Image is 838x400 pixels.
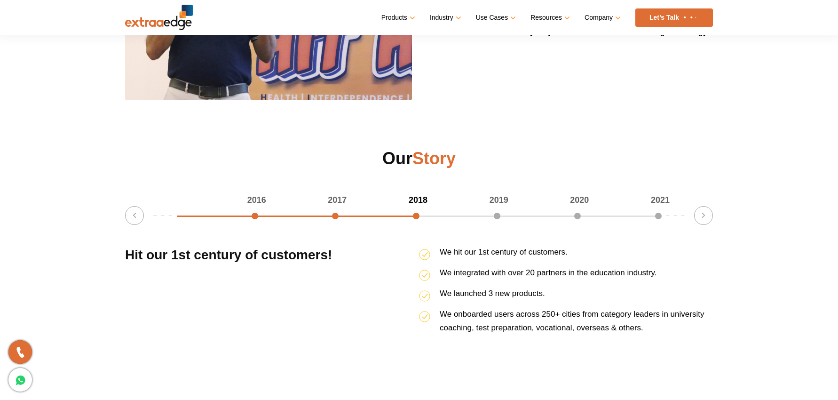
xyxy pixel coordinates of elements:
li: We hit our 1st century of customers. [419,245,713,266]
a: Let’s Talk [635,8,713,27]
a: Products [381,11,413,24]
h2: Our [125,147,713,170]
span: 2017 [328,195,347,205]
a: Use Cases [476,11,514,24]
span: 2019 [490,195,508,205]
span: 2021 [651,195,670,205]
span: 2018 [409,195,427,205]
li: We integrated with over 20 partners in the education industry. [419,266,713,287]
a: Company [585,11,619,24]
li: We launched 3 new products. [419,287,713,307]
li: We onboarded users across 250+ cities from category leaders in university coaching, test preparat... [419,307,713,342]
button: Previous [125,206,144,225]
span: 2016 [247,195,266,205]
h3: Hit our 1st century of customers! [125,245,419,342]
span: 2020 [570,195,589,205]
button: Next [694,206,713,225]
a: Resources [530,11,568,24]
strong: ExtraaEdge will be a verb synonymous with education marketing technology. [501,15,710,36]
a: Industry [430,11,459,24]
span: Story [412,149,456,168]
